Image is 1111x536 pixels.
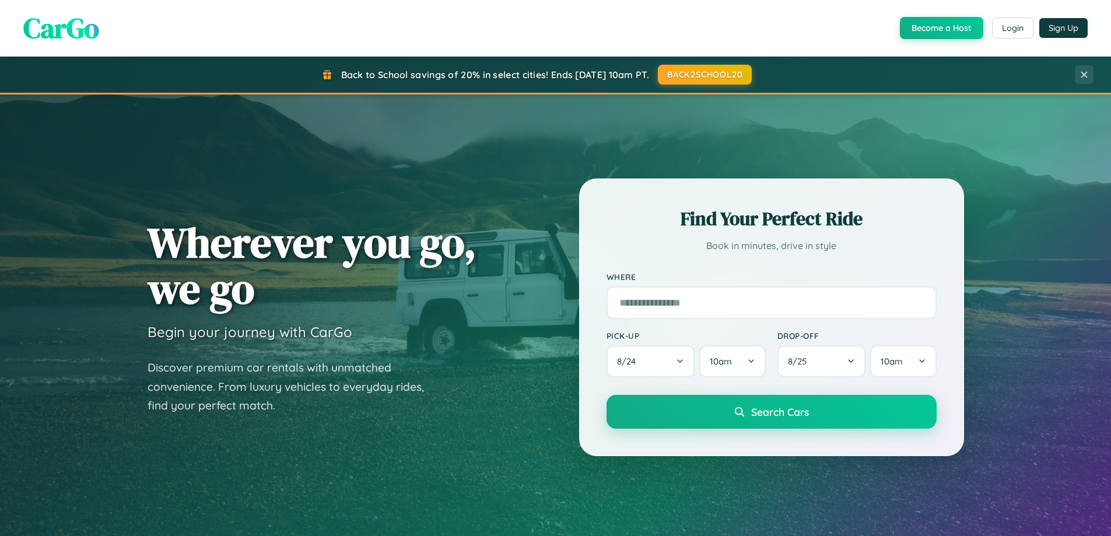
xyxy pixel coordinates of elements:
button: 8/24 [607,345,695,377]
span: Back to School savings of 20% in select cities! Ends [DATE] 10am PT. [341,69,649,80]
h3: Begin your journey with CarGo [148,323,352,341]
button: Search Cars [607,395,937,429]
button: 10am [699,345,765,377]
button: Sign Up [1039,18,1088,38]
p: Discover premium car rentals with unmatched convenience. From luxury vehicles to everyday rides, ... [148,358,439,415]
button: 10am [870,345,936,377]
label: Where [607,272,937,282]
button: 8/25 [777,345,866,377]
button: Login [992,17,1033,38]
span: 10am [881,356,903,367]
label: Pick-up [607,331,766,341]
h1: Wherever you go, we go [148,219,476,311]
label: Drop-off [777,331,937,341]
p: Book in minutes, drive in style [607,237,937,254]
span: 8 / 24 [617,356,642,367]
button: Become a Host [900,17,983,39]
span: Search Cars [751,405,809,418]
span: 8 / 25 [788,356,812,367]
button: BACK2SCHOOL20 [658,65,752,85]
span: 10am [710,356,732,367]
h2: Find Your Perfect Ride [607,206,937,232]
span: CarGo [23,9,99,47]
